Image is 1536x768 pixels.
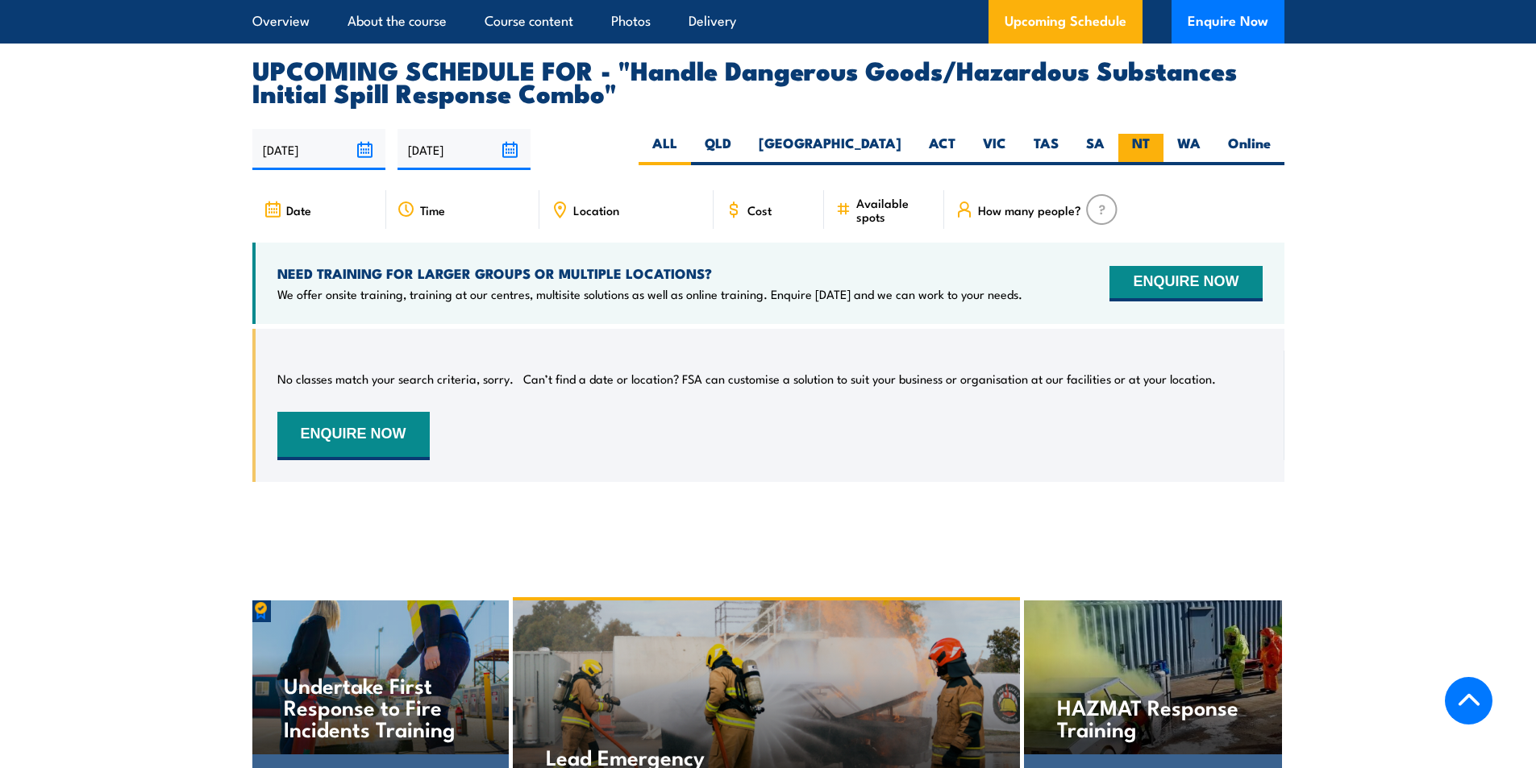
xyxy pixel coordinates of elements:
[691,134,745,165] label: QLD
[398,129,531,170] input: To date
[252,129,385,170] input: From date
[420,203,445,217] span: Time
[1072,134,1118,165] label: SA
[639,134,691,165] label: ALL
[573,203,619,217] span: Location
[1214,134,1284,165] label: Online
[523,371,1216,387] p: Can’t find a date or location? FSA can customise a solution to suit your business or organisation...
[969,134,1020,165] label: VIC
[277,412,430,460] button: ENQUIRE NOW
[277,264,1022,282] h4: NEED TRAINING FOR LARGER GROUPS OR MULTIPLE LOCATIONS?
[1057,695,1248,739] h4: HAZMAT Response Training
[745,134,915,165] label: [GEOGRAPHIC_DATA]
[252,58,1284,103] h2: UPCOMING SCHEDULE FOR - "Handle Dangerous Goods/Hazardous Substances Initial Spill Response Combo"
[286,203,311,217] span: Date
[277,371,514,387] p: No classes match your search criteria, sorry.
[747,203,772,217] span: Cost
[856,196,933,223] span: Available spots
[284,674,475,739] h4: Undertake First Response to Fire Incidents Training
[1020,134,1072,165] label: TAS
[978,203,1081,217] span: How many people?
[1118,134,1163,165] label: NT
[1109,266,1262,301] button: ENQUIRE NOW
[1163,134,1214,165] label: WA
[277,286,1022,302] p: We offer onsite training, training at our centres, multisite solutions as well as online training...
[915,134,969,165] label: ACT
